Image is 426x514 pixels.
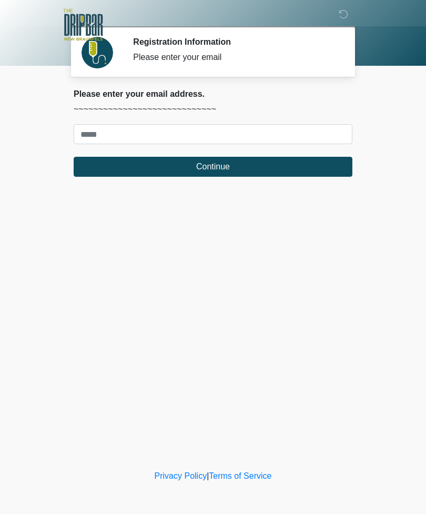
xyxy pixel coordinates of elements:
div: Please enter your email [133,51,337,64]
a: Privacy Policy [155,471,207,480]
p: ~~~~~~~~~~~~~~~~~~~~~~~~~~~~~ [74,103,352,116]
img: Agent Avatar [82,37,113,68]
a: | [207,471,209,480]
a: Terms of Service [209,471,271,480]
button: Continue [74,157,352,177]
img: The DRIPBaR - New Braunfels Logo [63,8,103,42]
h2: Please enter your email address. [74,89,352,99]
